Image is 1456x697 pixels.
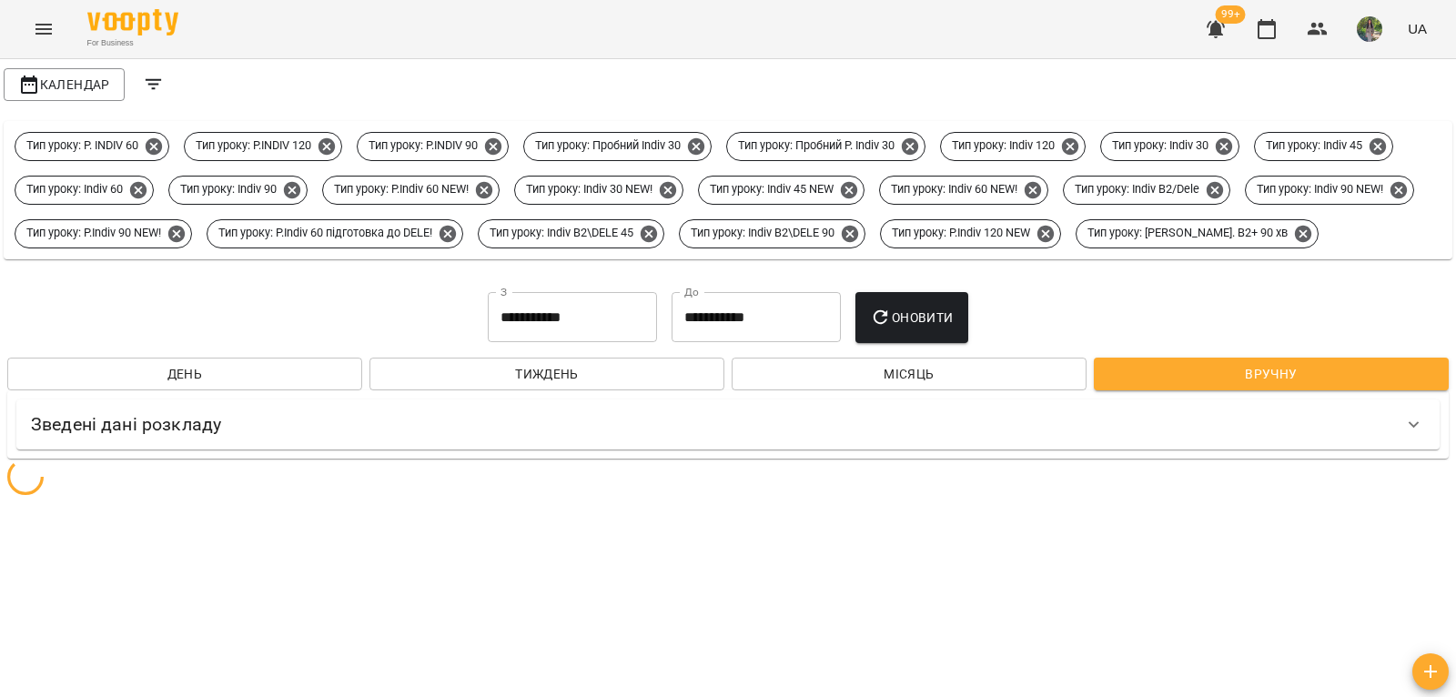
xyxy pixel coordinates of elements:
[1245,176,1414,205] div: Тип уроку: Indiv 90 NEW!
[726,132,925,161] div: Тип уроку: Пробний P. Indiv 30
[1101,137,1219,154] span: Тип уроку: Indiv 30
[22,363,348,385] span: День
[1255,137,1373,154] span: Тип уроку: Indiv 45
[184,132,342,161] div: Тип уроку: P.INDIV 120
[87,9,178,35] img: Voopty Logo
[479,225,644,241] span: Тип уроку: Indiv B2\DELE 45
[1064,181,1210,197] span: Тип уроку: Indiv B2/Dele
[515,181,663,197] span: Тип уроку: Indiv 30 NEW!
[727,137,905,154] span: Тип уроку: Пробний P. Indiv 30
[358,137,489,154] span: Тип уроку: P.INDIV 90
[879,176,1048,205] div: Тип уроку: Indiv 60 NEW!
[87,37,178,49] span: For Business
[680,225,845,241] span: Тип уроку: Indiv B2\DELE 90
[1076,219,1319,248] div: Тип уроку: [PERSON_NAME]. В2+ 90 хв
[15,219,192,248] div: Тип уроку: P.Indiv 90 NEW!
[4,68,125,101] button: Календар
[168,176,308,205] div: Тип уроку: Indiv 90
[679,219,865,248] div: Тип уроку: Indiv B2\DELE 90
[880,181,1028,197] span: Тип уроку: Indiv 60 NEW!
[1254,132,1393,161] div: Тип уроку: Indiv 45
[18,74,110,96] span: Календар
[699,181,844,197] span: Тип уроку: Indiv 45 NEW
[22,7,66,51] button: Menu
[880,219,1061,248] div: Тип уроку: P.Indiv 120 NEW
[15,225,172,241] span: Тип уроку: P.Indiv 90 NEW!
[1077,225,1299,241] span: Тип уроку: [PERSON_NAME]. В2+ 90 хв
[322,176,500,205] div: Тип уроку: P.Indiv 60 NEW!
[369,358,724,390] button: Тиждень
[870,307,953,328] span: Оновити
[1216,5,1246,24] span: 99+
[1400,12,1434,45] button: UA
[31,410,221,439] h6: Зведені дані розкладу
[523,132,712,161] div: Тип уроку: Пробний Indiv 30
[15,137,149,154] span: Тип уроку: P. INDIV 60
[15,181,134,197] span: Тип уроку: Indiv 60
[478,219,664,248] div: Тип уроку: Indiv B2\DELE 45
[1108,363,1434,385] span: Вручну
[1094,358,1449,390] button: Вручну
[15,176,154,205] div: Тип уроку: Indiv 60
[941,137,1066,154] span: Тип уроку: Indiv 120
[7,358,362,390] button: День
[698,176,864,205] div: Тип уроку: Indiv 45 NEW
[855,292,967,343] button: Оновити
[15,132,169,161] div: Тип уроку: P. INDIV 60
[323,181,480,197] span: Тип уроку: P.Indiv 60 NEW!
[514,176,683,205] div: Тип уроку: Indiv 30 NEW!
[1063,176,1230,205] div: Тип уроку: Indiv B2/Dele
[207,219,463,248] div: Тип уроку: P.Indiv 60 підготовка до DELE!
[16,399,1440,450] div: Зведені дані розкладу
[169,181,288,197] span: Тип уроку: Indiv 90
[357,132,509,161] div: Тип уроку: P.INDIV 90
[1100,132,1239,161] div: Тип уроку: Indiv 30
[185,137,322,154] span: Тип уроку: P.INDIV 120
[1408,19,1427,38] span: UA
[732,358,1087,390] button: Місяць
[384,363,710,385] span: Тиждень
[940,132,1086,161] div: Тип уроку: Indiv 120
[1246,181,1394,197] span: Тип уроку: Indiv 90 NEW!
[524,137,692,154] span: Тип уроку: Пробний Indiv 30
[207,225,443,241] span: Тип уроку: P.Indiv 60 підготовка до DELE!
[881,225,1041,241] span: Тип уроку: P.Indiv 120 NEW
[746,363,1072,385] span: Місяць
[1357,16,1382,42] img: 82b6375e9aa1348183c3d715e536a179.jpg
[132,63,176,106] button: Filters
